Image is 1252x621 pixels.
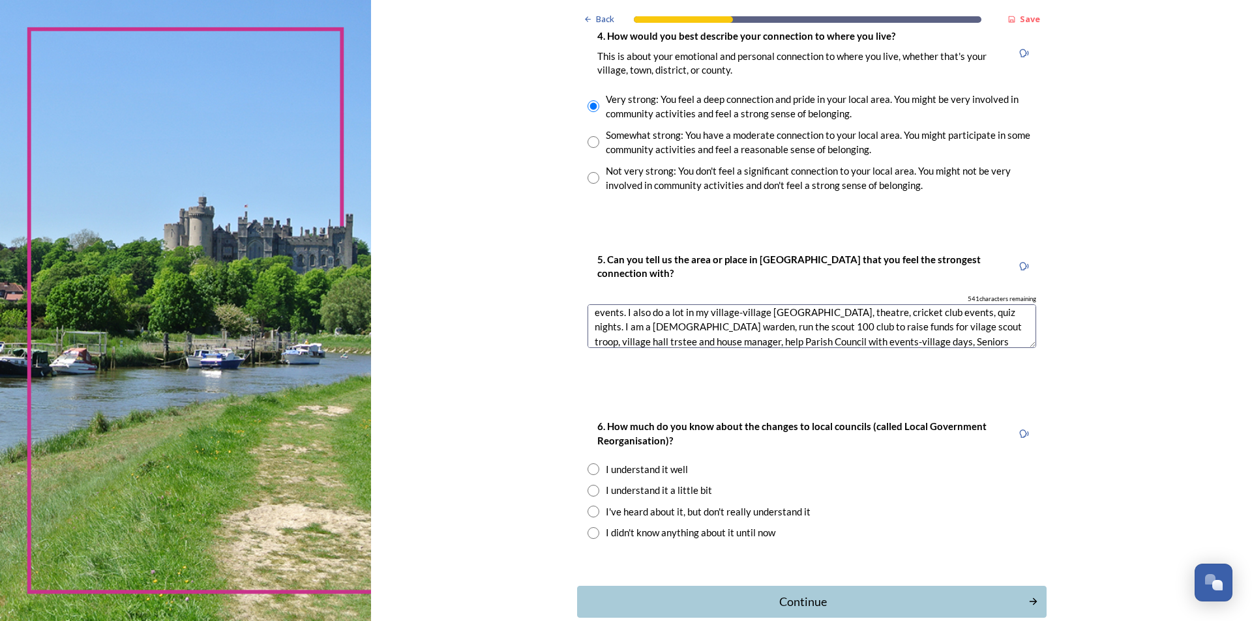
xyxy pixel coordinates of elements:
[597,420,989,446] strong: 6. How much do you know about the changes to local councils (called Local Government Reorganisati...
[597,50,1003,78] p: This is about your emotional and personal connection to where you live, whether that's your villa...
[596,13,614,25] span: Back
[606,164,1036,193] div: Not very strong: You don't feel a significant connection to your local area. You might not be ver...
[606,92,1036,121] div: Very strong: You feel a deep connection and pride in your local area. You might be very involved ...
[968,295,1036,304] span: 541 characters remaining
[606,525,775,540] div: I didn't know anything about it until now
[1195,564,1232,601] button: Open Chat
[606,128,1036,157] div: Somewhat strong: You have a moderate connection to your local area. You might participate in some...
[584,593,1022,611] div: Continue
[1020,13,1040,25] strong: Save
[606,462,688,477] div: I understand it well
[606,504,811,519] div: I've heard about it, but don't really understand it
[597,253,983,279] strong: 5. Can you tell us the area or place in [GEOGRAPHIC_DATA] that you feel the strongest connection ...
[577,586,1047,618] button: Continue
[588,304,1036,348] textarea: I live in [GEOGRAPHIC_DATA] and work in [GEOGRAPHIC_DATA]. I spend a lot of leisure time in [GEOG...
[597,30,895,42] strong: 4. How would you best describe your connection to where you live?
[606,483,712,498] div: I understand it a little bit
